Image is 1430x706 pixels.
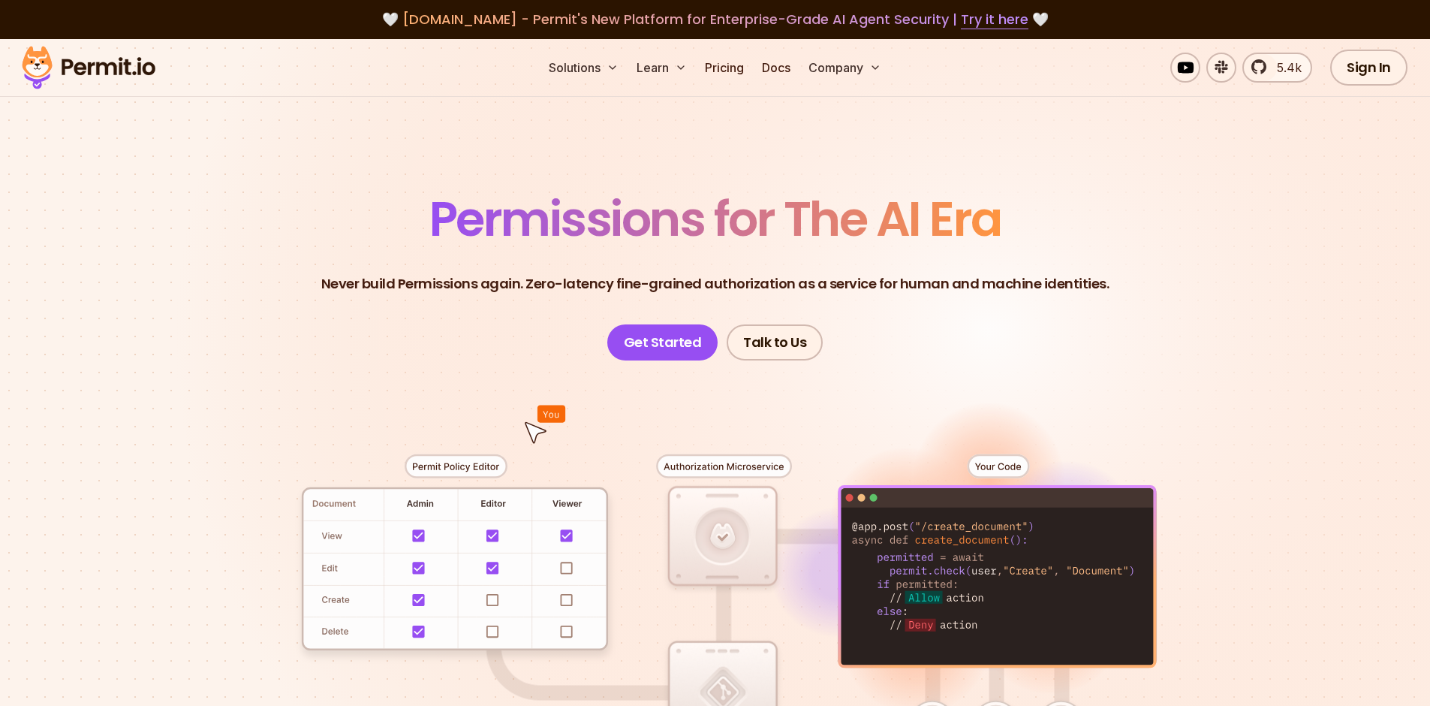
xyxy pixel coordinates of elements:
button: Learn [631,53,693,83]
a: Talk to Us [727,324,823,361]
a: Pricing [699,53,750,83]
span: Permissions for The AI Era [429,186,1001,252]
a: 5.4k [1242,53,1312,83]
a: Docs [756,53,796,83]
img: Permit logo [15,42,162,93]
a: Get Started [607,324,718,361]
a: Sign In [1330,50,1407,86]
p: Never build Permissions again. Zero-latency fine-grained authorization as a service for human and... [321,273,1109,294]
div: 🤍 🤍 [36,9,1394,30]
span: [DOMAIN_NAME] - Permit's New Platform for Enterprise-Grade AI Agent Security | [402,10,1028,29]
span: 5.4k [1268,59,1302,77]
button: Solutions [543,53,625,83]
a: Try it here [961,10,1028,29]
button: Company [802,53,887,83]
